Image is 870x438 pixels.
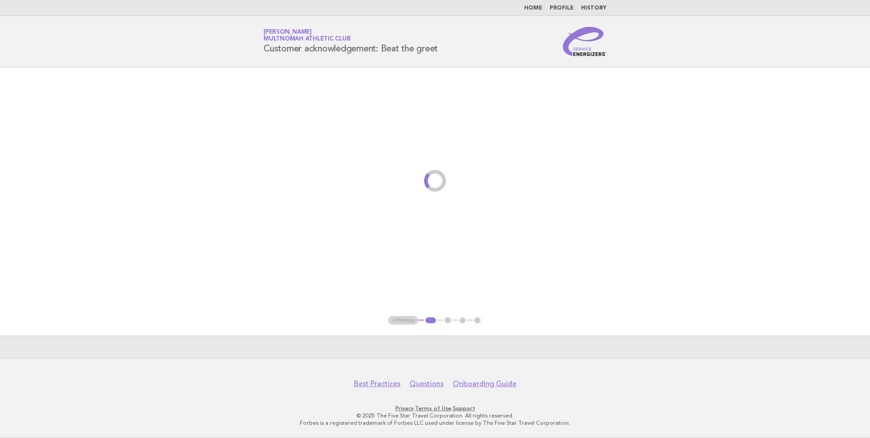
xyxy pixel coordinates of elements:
[563,27,607,56] img: Service Energizers
[453,405,475,412] a: Support
[263,30,438,53] h1: Customer acknowledgement: Beat the greet
[263,29,350,42] a: [PERSON_NAME]Multnomah Athletic Club
[524,5,542,11] a: Home
[157,405,713,412] p: · ·
[157,419,713,427] p: Forbes is a registered trademark of Forbes LLC used under license by The Five Star Travel Corpora...
[157,412,713,419] p: © 2025 The Five Star Travel Corporation. All rights reserved.
[395,405,414,412] a: Privacy
[581,5,607,11] a: History
[415,405,451,412] a: Terms of Use
[550,5,574,11] a: Profile
[410,379,444,388] a: Questions
[354,379,400,388] a: Best Practices
[453,379,516,388] a: Onboarding Guide
[263,36,350,42] span: Multnomah Athletic Club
